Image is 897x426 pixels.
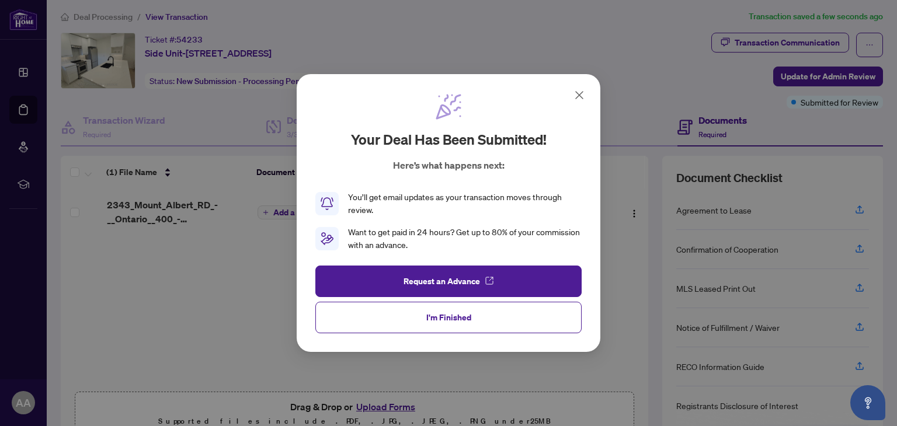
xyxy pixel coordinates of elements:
span: I'm Finished [426,308,471,327]
button: I'm Finished [315,302,582,333]
p: Here’s what happens next: [393,158,505,172]
button: Request an Advance [315,266,582,297]
span: Request an Advance [404,272,480,291]
div: You’ll get email updates as your transaction moves through review. [348,191,582,217]
div: Want to get paid in 24 hours? Get up to 80% of your commission with an advance. [348,226,582,252]
button: Open asap [850,385,885,420]
h2: Your deal has been submitted! [351,130,547,149]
